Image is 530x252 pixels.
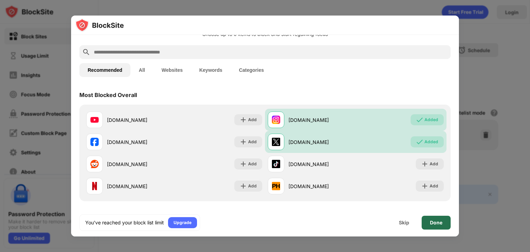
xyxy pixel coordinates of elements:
div: You’ve reached your block list limit [85,219,164,226]
img: favicons [90,182,99,190]
div: [DOMAIN_NAME] [107,161,174,168]
div: Add [430,161,438,167]
img: favicons [272,182,280,190]
div: Most Blocked Overall [79,91,137,98]
img: favicons [272,138,280,146]
img: favicons [272,116,280,124]
button: All [130,63,153,77]
img: search.svg [82,48,90,56]
div: Upgrade [174,219,192,226]
div: [DOMAIN_NAME] [107,138,174,146]
img: favicons [90,160,99,168]
div: [DOMAIN_NAME] [288,116,356,124]
div: Add [248,116,257,123]
img: favicons [90,138,99,146]
div: Added [424,116,438,123]
button: Recommended [79,63,130,77]
button: Keywords [191,63,230,77]
button: Categories [230,63,272,77]
div: Done [430,220,442,225]
img: favicons [90,116,99,124]
div: Add [248,183,257,190]
div: [DOMAIN_NAME] [288,183,356,190]
div: Skip [399,220,409,225]
img: favicons [272,160,280,168]
div: Add [248,138,257,145]
button: Websites [153,63,191,77]
div: [DOMAIN_NAME] [288,161,356,168]
div: Added [424,138,438,145]
div: [DOMAIN_NAME] [107,116,174,124]
div: Add [430,183,438,190]
div: [DOMAIN_NAME] [107,183,174,190]
img: logo-blocksite.svg [75,18,124,32]
div: Add [248,161,257,167]
div: [DOMAIN_NAME] [288,138,356,146]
